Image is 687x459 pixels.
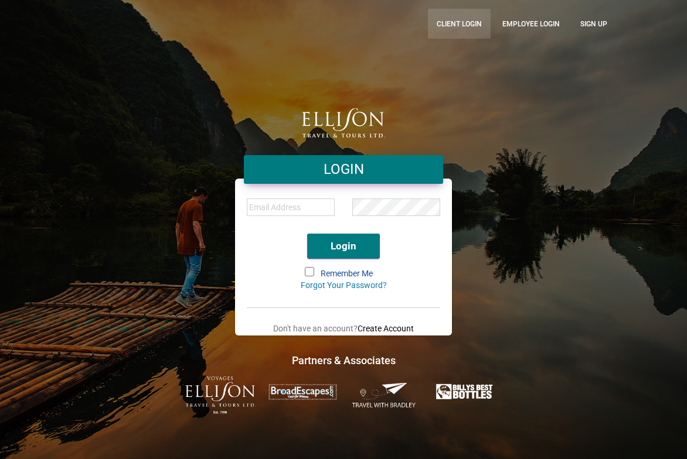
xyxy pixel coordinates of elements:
img: Billys-Best-Bottles.png [431,381,502,402]
img: ET-Voyages-text-colour-Logo-with-est.png [185,376,256,415]
a: Forgot Your Password? [301,280,387,290]
input: Email Address [247,198,335,216]
p: Don't have an account? [247,321,440,335]
img: logo.png [302,108,385,138]
label: Remember Me [306,268,382,280]
button: Login [307,234,380,259]
a: Sign up [572,9,616,39]
img: broadescapes.png [267,383,338,400]
h4: Partners & Associates [71,353,616,368]
a: Create Account [358,324,414,333]
h4: LOGIN [253,160,434,180]
img: Travel-With-Bradley.png [349,382,420,409]
a: CLient Login [428,9,491,39]
a: Employee Login [494,9,569,39]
